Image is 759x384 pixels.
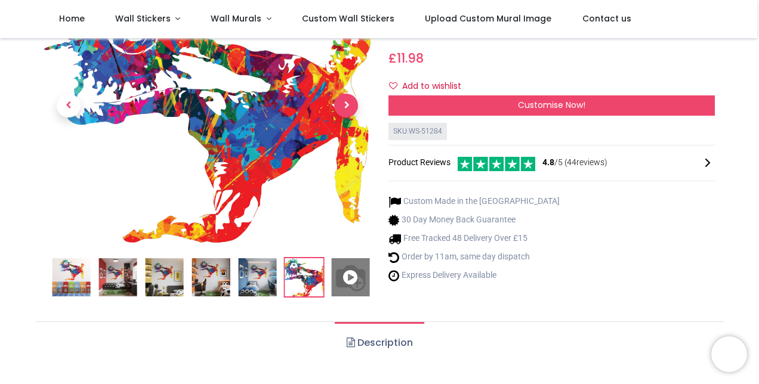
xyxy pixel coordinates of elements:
img: WS-51284-09 [98,258,137,296]
span: 11.98 [397,49,424,67]
button: Add to wishlistAdd to wishlist [388,76,471,97]
li: Custom Made in the [GEOGRAPHIC_DATA] [388,196,560,208]
span: Custom Wall Stickers [302,13,394,24]
img: WS-51284-011 [238,258,276,296]
span: Wall Stickers [115,13,171,24]
li: 30 Day Money Back Guarantee [388,214,560,227]
img: WS-51284-010 [192,258,230,296]
span: Home [59,13,85,24]
div: Product Reviews [388,155,715,171]
img: WS-51284-04 [145,258,183,296]
a: Previous [44,9,93,202]
img: WS-51284-012 [285,258,323,296]
span: Wall Murals [211,13,261,24]
li: Order by 11am, same day dispatch [388,251,560,264]
i: Add to wishlist [389,82,397,90]
li: Express Delivery Available [388,270,560,282]
span: 4.8 [542,157,554,167]
span: /5 ( 44 reviews) [542,157,607,169]
span: Upload Custom Mural Image [425,13,551,24]
img: WS-51284-08 [52,258,90,296]
span: Customise Now! [518,99,585,111]
iframe: Brevo live chat [711,336,747,372]
span: Previous [57,94,81,117]
a: Next [322,9,371,202]
span: Next [334,94,358,117]
div: SKU: WS-51284 [388,123,447,140]
li: Free Tracked 48 Delivery Over £15 [388,233,560,245]
a: Description [335,322,424,364]
span: Contact us [582,13,631,24]
span: £ [388,49,424,67]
